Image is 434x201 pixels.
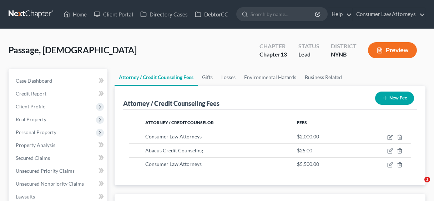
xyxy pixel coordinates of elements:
span: Attorney / Credit Counselor [145,120,214,125]
a: Unsecured Priority Claims [10,165,107,177]
span: $2,000.00 [297,133,319,139]
div: Chapter [259,42,287,50]
span: Abacus Credit Counseling [145,147,203,153]
a: Consumer Law Attorneys [353,8,425,21]
a: Secured Claims [10,152,107,165]
span: Case Dashboard [16,78,52,84]
div: Attorney / Credit Counseling Fees [123,99,219,108]
a: Property Analysis [10,139,107,152]
button: Preview [368,42,417,58]
a: Business Related [301,69,346,86]
a: Credit Report [10,87,107,100]
a: Gifts [198,69,217,86]
span: Unsecured Nonpriority Claims [16,181,84,187]
a: Attorney / Credit Counseling Fees [115,69,198,86]
span: Passage, [DEMOGRAPHIC_DATA] [9,45,137,55]
span: Real Property [16,116,46,122]
span: Client Profile [16,103,45,109]
a: Case Dashboard [10,74,107,87]
div: Lead [298,50,319,59]
div: Status [298,42,319,50]
div: District [331,42,357,50]
span: $5,500.00 [297,161,319,167]
span: $25.00 [297,147,312,153]
div: NYNB [331,50,357,59]
span: Property Analysis [16,142,55,148]
a: Losses [217,69,240,86]
span: 13 [281,51,287,58]
a: Client Portal [90,8,137,21]
span: Consumer Law Attorneys [145,133,202,139]
span: Fees [297,120,307,125]
button: New Fee [375,92,414,105]
input: Search by name... [251,8,316,21]
a: Help [328,8,352,21]
span: 1 [424,177,430,182]
span: Personal Property [16,129,56,135]
a: Environmental Hazards [240,69,301,86]
a: Home [60,8,90,21]
span: Credit Report [16,90,46,97]
div: Chapter [259,50,287,59]
span: Secured Claims [16,155,50,161]
span: Consumer Law Attorneys [145,161,202,167]
a: DebtorCC [191,8,232,21]
span: Lawsuits [16,193,35,200]
iframe: Intercom live chat [410,177,427,194]
span: Unsecured Priority Claims [16,168,75,174]
a: Unsecured Nonpriority Claims [10,177,107,190]
a: Directory Cases [137,8,191,21]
